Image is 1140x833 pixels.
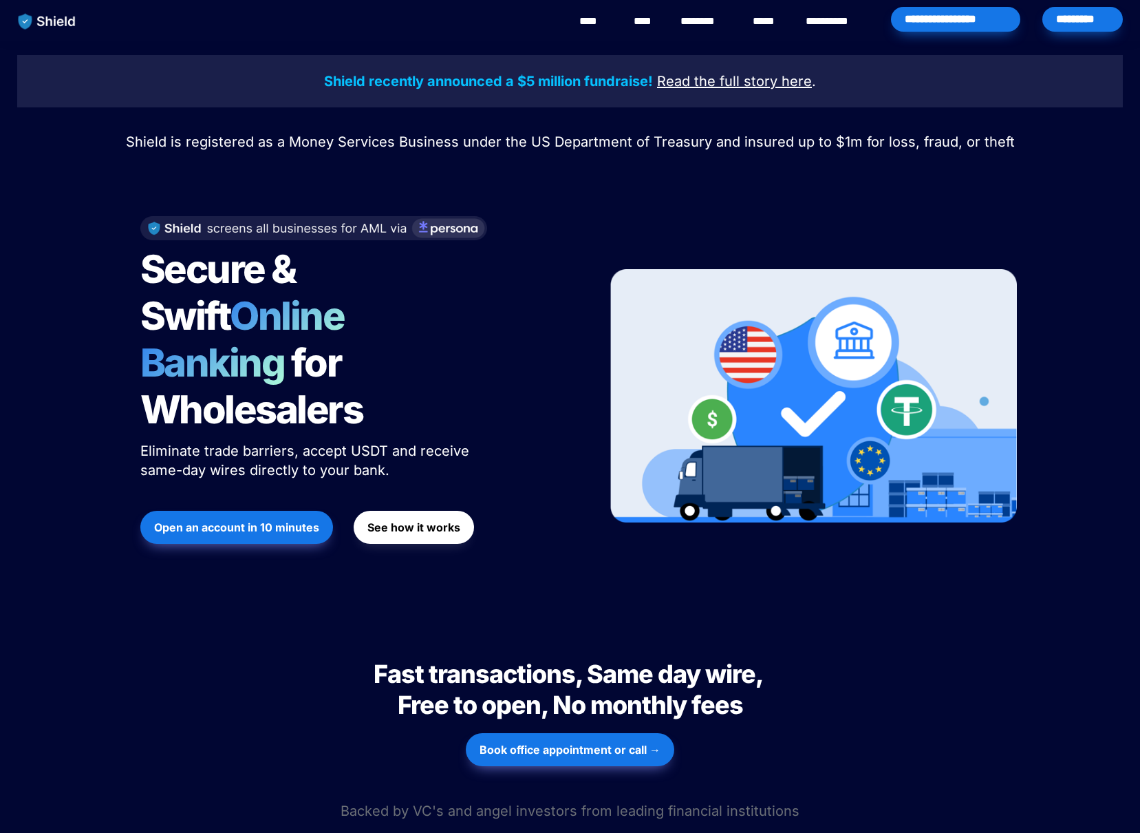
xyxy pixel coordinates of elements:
[140,511,333,544] button: Open an account in 10 minutes
[812,73,816,89] span: .
[466,733,674,766] button: Book office appointment or call →
[782,75,812,89] a: here
[341,803,799,819] span: Backed by VC's and angel investors from leading financial institutions
[354,511,474,544] button: See how it works
[480,743,660,757] strong: Book office appointment or call →
[324,73,653,89] strong: Shield recently announced a $5 million fundraise!
[657,75,777,89] a: Read the full story
[782,73,812,89] u: here
[657,73,777,89] u: Read the full story
[140,339,363,433] span: for Wholesalers
[466,726,674,773] a: Book office appointment or call →
[367,520,460,534] strong: See how it works
[12,7,83,36] img: website logo
[140,504,333,551] a: Open an account in 10 minutes
[354,504,474,551] a: See how it works
[140,246,303,339] span: Secure & Swift
[374,659,767,720] span: Fast transactions, Same day wire, Free to open, No monthly fees
[154,520,319,534] strong: Open an account in 10 minutes
[140,443,473,478] span: Eliminate trade barriers, accept USDT and receive same-day wires directly to your bank.
[126,134,1015,150] span: Shield is registered as a Money Services Business under the US Department of Treasury and insured...
[140,293,358,386] span: Online Banking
